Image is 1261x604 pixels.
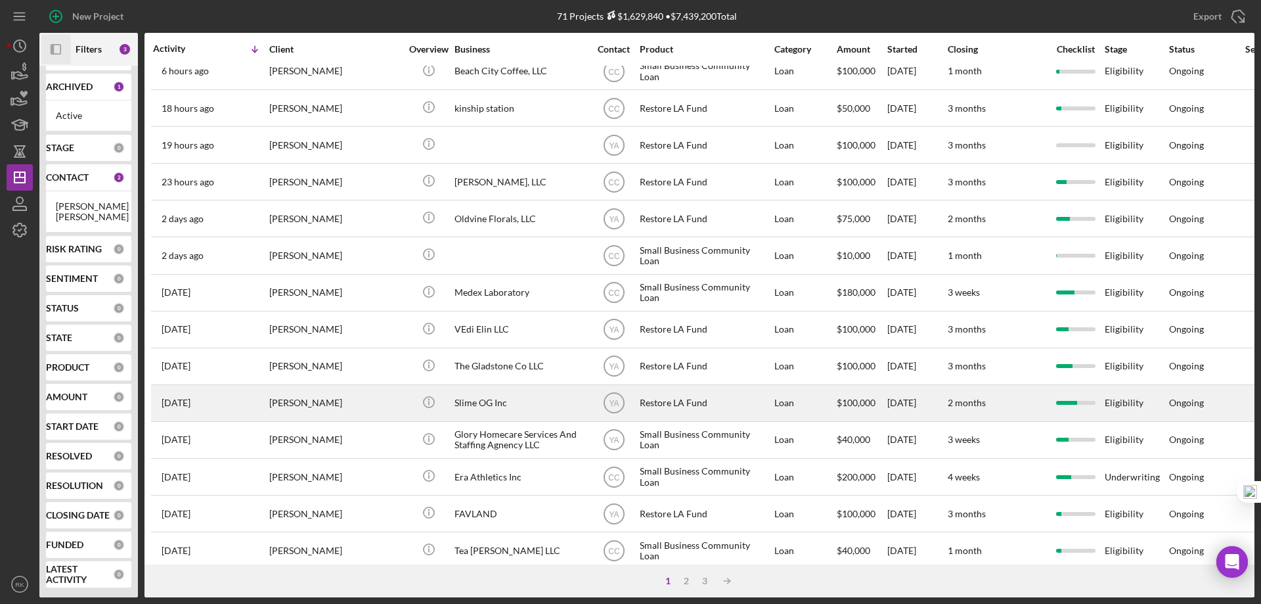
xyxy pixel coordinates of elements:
text: RK [15,581,24,588]
div: Loan [774,201,835,236]
div: Loan [774,275,835,310]
div: Restore LA Fund [640,496,771,531]
div: [PERSON_NAME] [269,386,401,421]
div: VEdi Elin LLC [454,312,586,347]
div: Glory Homecare Services And Staffing Agnency LLC [454,423,586,457]
time: 1 month [948,65,982,76]
time: 2025-10-10 19:28 [162,472,190,482]
div: [DATE] [887,533,946,568]
div: 0 [113,421,125,432]
div: [PERSON_NAME] [56,201,122,212]
time: 3 months [948,508,986,519]
div: Small Business Community Loan [640,238,771,273]
div: 2 [113,172,125,183]
div: [PERSON_NAME] [269,238,401,273]
div: 0 [113,450,125,462]
div: Eligibility [1105,164,1168,199]
div: Tea [PERSON_NAME] LLC [454,533,586,568]
span: $200,000 [837,471,875,482]
div: Eligibility [1105,275,1168,310]
div: [DATE] [887,312,946,347]
div: Ongoing [1169,472,1204,482]
div: Ongoing [1169,361,1204,371]
div: 3 [696,576,714,586]
b: Filters [76,44,102,55]
div: Ongoing [1169,214,1204,224]
text: YA [609,509,619,519]
div: 0 [113,480,125,492]
span: $10,000 [837,250,870,261]
div: 0 [113,539,125,551]
div: Export [1193,3,1222,30]
span: $180,000 [837,287,875,298]
div: Eligibility [1105,312,1168,347]
text: CC [608,177,620,187]
div: Overview [404,44,453,55]
b: STATUS [46,303,79,314]
div: [DATE] [887,349,946,384]
span: $100,000 [837,65,875,76]
time: 3 weeks [948,434,980,445]
text: CC [608,546,620,555]
div: Small Business Community Loan [640,275,771,310]
div: [PERSON_NAME] [269,312,401,347]
div: Loan [774,386,835,421]
span: $40,000 [837,434,870,445]
div: Ongoing [1169,250,1204,261]
div: Started [887,44,946,55]
div: Small Business Community Loan [640,459,771,494]
div: Contact [589,44,638,55]
div: Oldvine Florals, LLC [454,201,586,236]
div: 2 [677,576,696,586]
div: Medex Laboratory [454,275,586,310]
div: [PERSON_NAME] [269,164,401,199]
div: [PERSON_NAME] [56,212,122,222]
div: [PERSON_NAME] [269,54,401,89]
div: [PERSON_NAME], LLC [454,164,586,199]
div: Slime OG Inc [454,386,586,421]
div: Loan [774,496,835,531]
div: Restore LA Fund [640,201,771,236]
time: 3 weeks [948,287,980,298]
b: ARCHIVED [46,81,93,92]
text: YA [609,214,619,223]
div: Eligibility [1105,386,1168,421]
div: Restore LA Fund [640,386,771,421]
div: [PERSON_NAME] [269,275,401,310]
div: [DATE] [887,164,946,199]
div: Loan [774,54,835,89]
div: New Project [72,3,123,30]
div: Loan [774,459,835,494]
div: [DATE] [887,386,946,421]
b: RISK RATING [46,244,102,254]
div: kinship station [454,91,586,126]
div: 0 [113,243,125,255]
div: Amount [837,44,886,55]
span: $75,000 [837,213,870,224]
time: 2 months [948,213,986,224]
span: $100,000 [837,397,875,408]
div: Small Business Community Loan [640,533,771,568]
div: 3 [118,43,131,56]
div: [DATE] [887,459,946,494]
div: Product [640,44,771,55]
div: Ongoing [1169,398,1204,408]
div: Restore LA Fund [640,164,771,199]
div: Client [269,44,401,55]
b: PRODUCT [46,362,89,373]
div: [PERSON_NAME] [269,533,401,568]
div: [DATE] [887,201,946,236]
div: Eligibility [1105,54,1168,89]
div: 1 [113,81,125,93]
div: Ongoing [1169,140,1204,151]
time: 2025-10-13 05:09 [162,140,214,151]
div: [PERSON_NAME] [269,349,401,384]
text: CC [608,104,620,113]
div: 0 [113,302,125,314]
b: LATEST ACTIVITY [46,564,113,585]
button: RK [7,571,33,597]
div: Era Athletics Inc [454,459,586,494]
div: [PERSON_NAME] [269,459,401,494]
div: The Gladstone Co LLC [454,349,586,384]
div: Small Business Community Loan [640,423,771,457]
